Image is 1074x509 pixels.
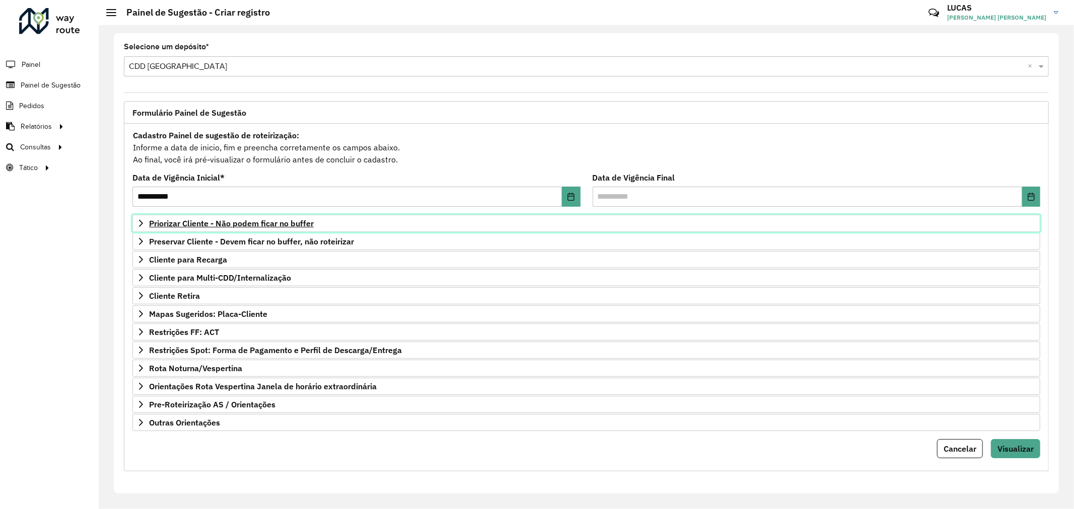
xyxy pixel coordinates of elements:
a: Priorizar Cliente - Não podem ficar no buffer [132,215,1040,232]
a: Cliente Retira [132,287,1040,304]
span: Pedidos [19,101,44,111]
h3: LUCAS [947,3,1046,13]
span: Preservar Cliente - Devem ficar no buffer, não roteirizar [149,237,354,245]
span: Orientações Rota Vespertina Janela de horário extraordinária [149,382,377,390]
span: Restrições Spot: Forma de Pagamento e Perfil de Descarga/Entrega [149,346,402,354]
a: Rota Noturna/Vespertina [132,360,1040,377]
a: Preservar Cliente - Devem ficar no buffer, não roteirizar [132,233,1040,250]
span: Rota Noturna/Vespertina [149,364,242,372]
a: Cliente para Multi-CDD/Internalização [132,269,1040,286]
a: Cliente para Recarga [132,251,1040,268]
span: Cliente para Recarga [149,256,227,264]
span: Tático [19,162,38,173]
span: Formulário Painel de Sugestão [132,109,246,117]
label: Selecione um depósito [124,41,209,53]
span: Cliente para Multi-CDD/Internalização [149,274,291,282]
span: Clear all [1028,60,1036,72]
button: Visualizar [991,439,1040,458]
span: Visualizar [997,444,1034,454]
a: Mapas Sugeridos: Placa-Cliente [132,305,1040,322]
a: Contato Rápido [923,2,945,24]
button: Choose Date [562,187,580,207]
a: Pre-Roteirização AS / Orientações [132,396,1040,413]
button: Cancelar [937,439,983,458]
a: Outras Orientações [132,414,1040,431]
span: [PERSON_NAME] [PERSON_NAME] [947,13,1046,22]
span: Painel [22,59,40,70]
span: Outras Orientações [149,418,220,427]
span: Pre-Roteirização AS / Orientações [149,400,275,408]
span: Relatórios [21,121,52,132]
span: Cliente Retira [149,292,200,300]
span: Cancelar [944,444,976,454]
strong: Cadastro Painel de sugestão de roteirização: [133,130,299,140]
span: Consultas [20,142,51,152]
span: Painel de Sugestão [21,80,81,91]
div: Informe a data de inicio, fim e preencha corretamente os campos abaixo. Ao final, você irá pré-vi... [132,129,1040,166]
a: Restrições FF: ACT [132,323,1040,341]
label: Data de Vigência Inicial [132,172,225,184]
a: Orientações Rota Vespertina Janela de horário extraordinária [132,378,1040,395]
label: Data de Vigência Final [593,172,675,184]
h2: Painel de Sugestão - Criar registro [116,7,270,18]
span: Mapas Sugeridos: Placa-Cliente [149,310,267,318]
span: Restrições FF: ACT [149,328,219,336]
span: Priorizar Cliente - Não podem ficar no buffer [149,219,314,227]
button: Choose Date [1022,187,1040,207]
a: Restrições Spot: Forma de Pagamento e Perfil de Descarga/Entrega [132,342,1040,359]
